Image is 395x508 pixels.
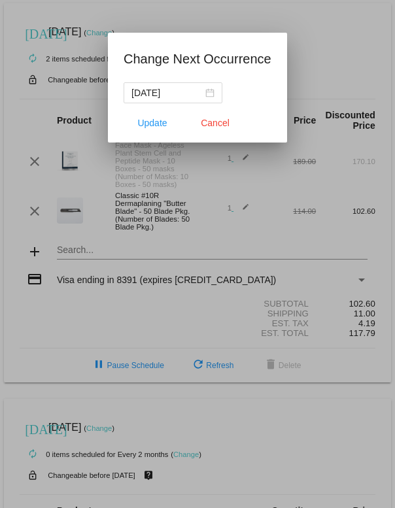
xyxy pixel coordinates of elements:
[186,111,244,135] button: Close dialog
[201,118,230,128] span: Cancel
[124,48,271,69] h1: Change Next Occurrence
[124,111,181,135] button: Update
[138,118,167,128] span: Update
[131,86,203,100] input: Select date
